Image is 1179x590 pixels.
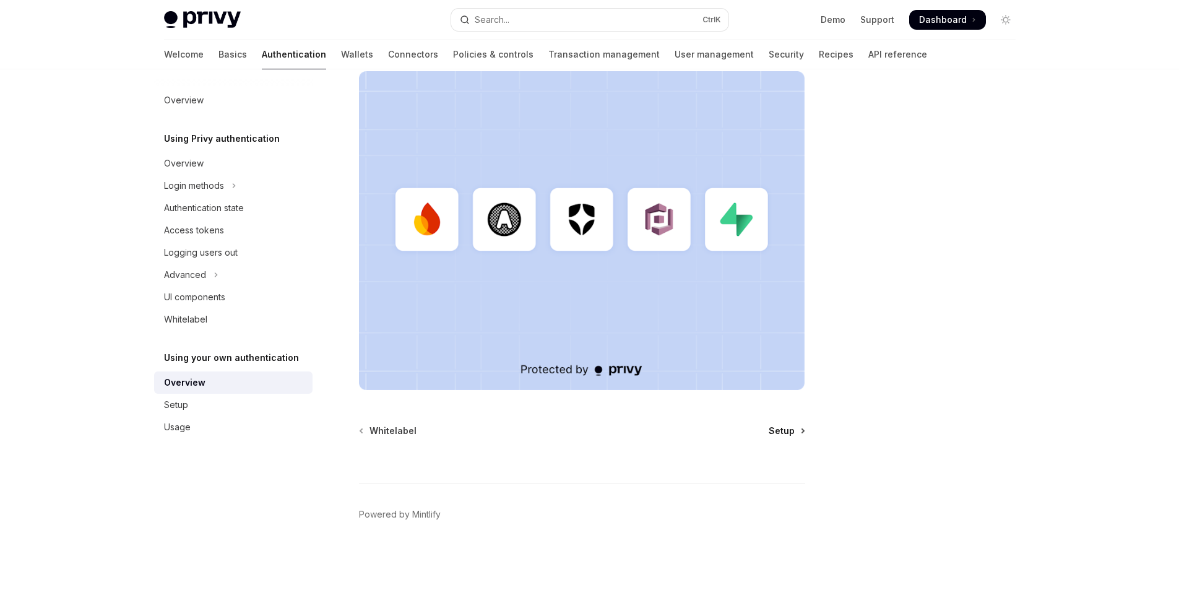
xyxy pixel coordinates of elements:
[154,264,313,286] button: Toggle Advanced section
[262,40,326,69] a: Authentication
[154,219,313,241] a: Access tokens
[154,394,313,416] a: Setup
[996,10,1016,30] button: Toggle dark mode
[769,40,804,69] a: Security
[154,416,313,438] a: Usage
[154,152,313,175] a: Overview
[164,375,205,390] div: Overview
[154,308,313,331] a: Whitelabel
[164,245,238,260] div: Logging users out
[164,312,207,327] div: Whitelabel
[164,267,206,282] div: Advanced
[164,93,204,108] div: Overview
[164,420,191,435] div: Usage
[821,14,845,26] a: Demo
[360,425,417,437] a: Whitelabel
[154,175,313,197] button: Toggle Login methods section
[154,286,313,308] a: UI components
[164,290,225,305] div: UI components
[451,9,728,31] button: Open search
[359,508,441,521] a: Powered by Mintlify
[164,397,188,412] div: Setup
[909,10,986,30] a: Dashboard
[164,11,241,28] img: light logo
[154,89,313,111] a: Overview
[453,40,533,69] a: Policies & controls
[164,350,299,365] h5: Using your own authentication
[702,15,721,25] span: Ctrl K
[164,131,280,146] h5: Using Privy authentication
[164,178,224,193] div: Login methods
[218,40,247,69] a: Basics
[675,40,754,69] a: User management
[769,425,804,437] a: Setup
[164,223,224,238] div: Access tokens
[164,201,244,215] div: Authentication state
[548,40,660,69] a: Transaction management
[919,14,967,26] span: Dashboard
[388,40,438,69] a: Connectors
[164,156,204,171] div: Overview
[341,40,373,69] a: Wallets
[860,14,894,26] a: Support
[154,371,313,394] a: Overview
[475,12,509,27] div: Search...
[868,40,927,69] a: API reference
[164,40,204,69] a: Welcome
[769,425,795,437] span: Setup
[819,40,853,69] a: Recipes
[154,241,313,264] a: Logging users out
[369,425,417,437] span: Whitelabel
[359,71,805,390] img: JWT-based auth splash
[154,197,313,219] a: Authentication state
